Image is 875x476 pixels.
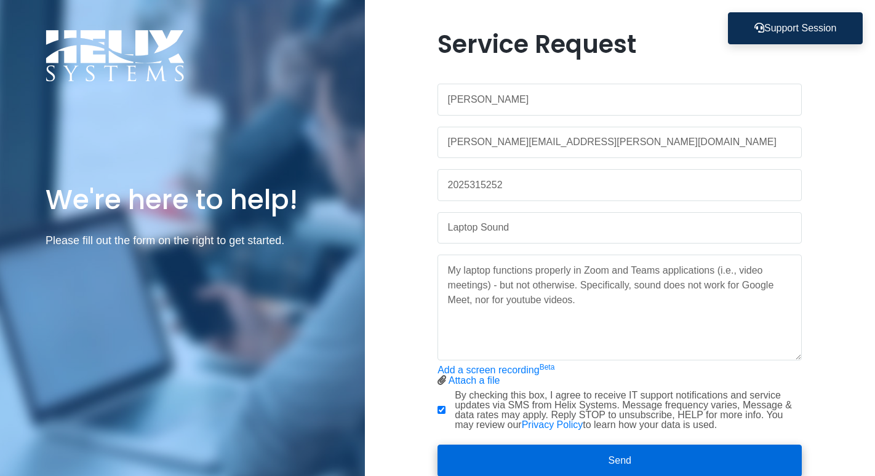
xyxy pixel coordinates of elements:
input: Subject [437,212,802,244]
h1: We're here to help! [46,182,319,217]
input: Phone Number [437,169,802,201]
button: Support Session [728,12,863,44]
img: Logo [46,30,185,82]
sup: Beta [540,363,555,371]
a: Attach a file [449,375,500,386]
p: Please fill out the form on the right to get started. [46,232,319,250]
input: Work Email [437,127,802,159]
a: Add a screen recordingBeta [437,365,554,375]
label: By checking this box, I agree to receive IT support notifications and service updates via SMS fro... [455,391,802,430]
a: Privacy Policy [522,419,583,430]
h1: Service Request [437,30,802,59]
input: Name [437,84,802,116]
